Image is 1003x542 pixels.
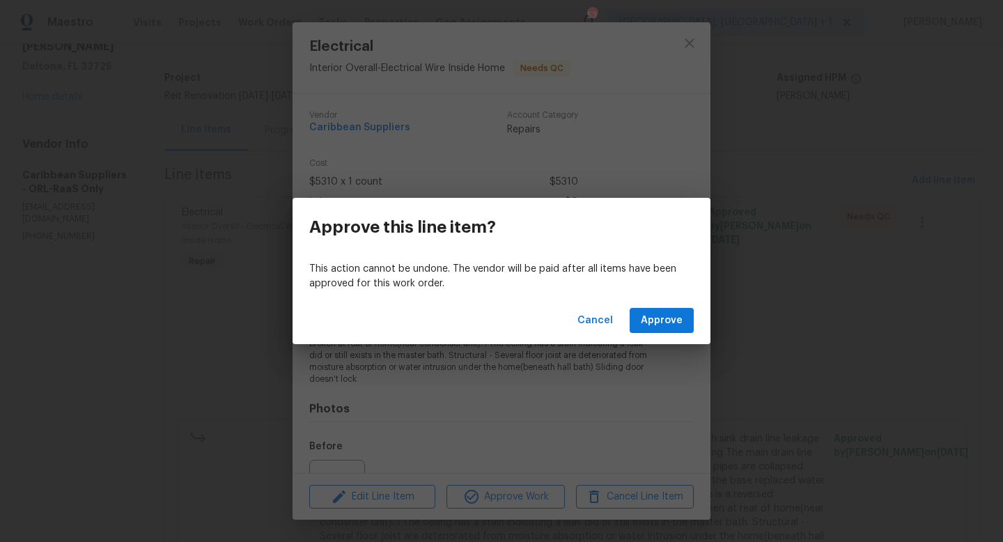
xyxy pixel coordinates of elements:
[641,312,683,330] span: Approve
[577,312,613,330] span: Cancel
[309,262,694,291] p: This action cannot be undone. The vendor will be paid after all items have been approved for this...
[309,217,496,237] h3: Approve this line item?
[630,308,694,334] button: Approve
[572,308,619,334] button: Cancel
